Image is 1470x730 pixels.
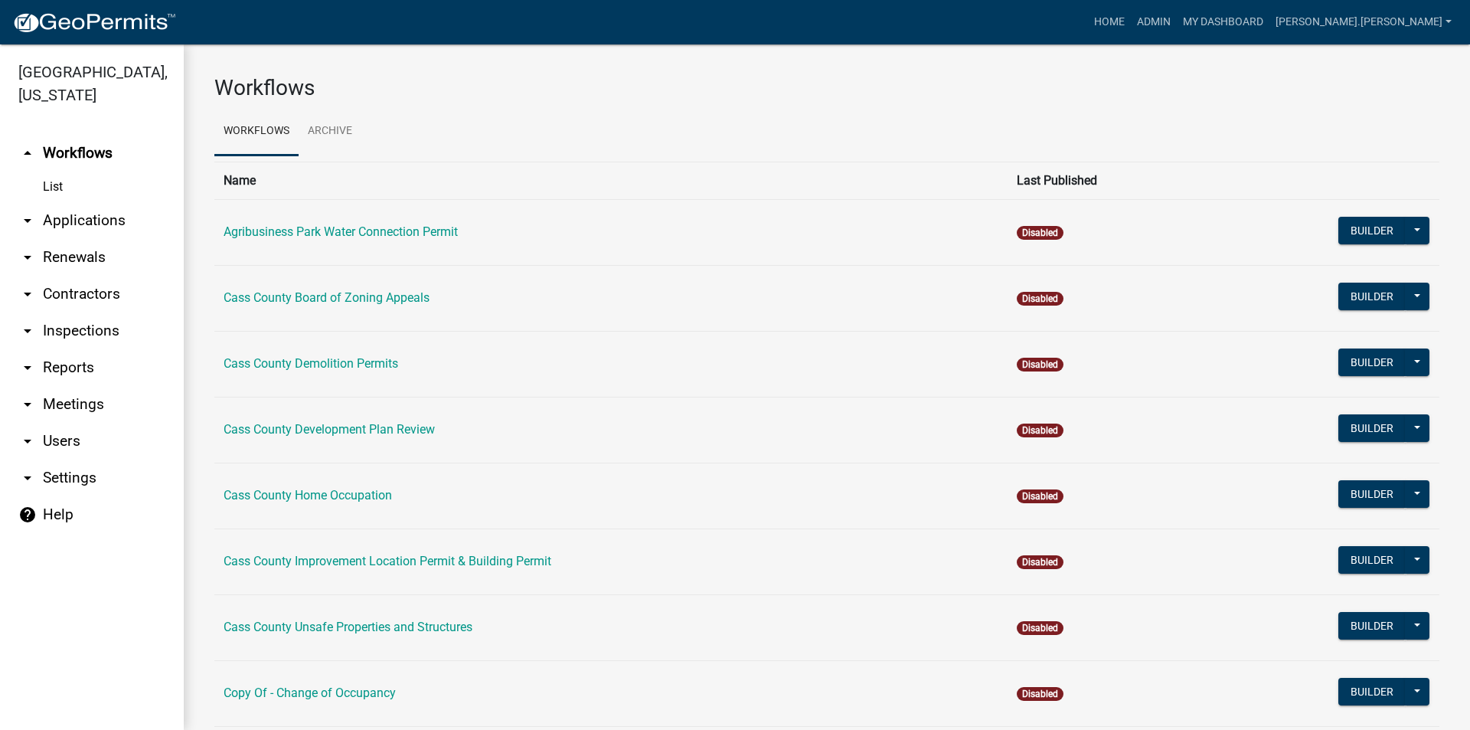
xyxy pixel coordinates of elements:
span: Disabled [1017,687,1063,701]
span: Disabled [1017,226,1063,240]
i: arrow_drop_down [18,358,37,377]
a: Cass County Board of Zoning Appeals [224,290,430,305]
a: Cass County Development Plan Review [224,422,435,437]
a: Home [1088,8,1131,37]
span: Disabled [1017,555,1063,569]
a: Cass County Home Occupation [224,488,392,502]
i: arrow_drop_down [18,395,37,414]
a: Archive [299,107,361,156]
button: Builder [1338,414,1406,442]
th: Name [214,162,1008,199]
i: arrow_drop_down [18,322,37,340]
a: Agribusiness Park Water Connection Permit [224,224,458,239]
i: arrow_drop_up [18,144,37,162]
a: Copy Of - Change of Occupancy [224,686,396,700]
h3: Workflows [214,75,1439,101]
a: Admin [1131,8,1177,37]
a: Cass County Demolition Permits [224,356,398,371]
button: Builder [1338,349,1406,376]
a: Cass County Unsafe Properties and Structures [224,620,472,634]
a: Cass County Improvement Location Permit & Building Permit [224,554,551,568]
button: Builder [1338,480,1406,508]
button: Builder [1338,678,1406,705]
a: My Dashboard [1177,8,1269,37]
a: Workflows [214,107,299,156]
button: Builder [1338,283,1406,310]
i: arrow_drop_down [18,285,37,303]
button: Builder [1338,612,1406,640]
i: arrow_drop_down [18,469,37,487]
i: arrow_drop_down [18,248,37,267]
th: Last Published [1008,162,1222,199]
span: Disabled [1017,358,1063,372]
i: help [18,506,37,524]
span: Disabled [1017,621,1063,635]
button: Builder [1338,546,1406,574]
span: Disabled [1017,292,1063,306]
span: Disabled [1017,489,1063,503]
a: [PERSON_NAME].[PERSON_NAME] [1269,8,1458,37]
i: arrow_drop_down [18,211,37,230]
button: Builder [1338,217,1406,244]
span: Disabled [1017,424,1063,437]
i: arrow_drop_down [18,432,37,450]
